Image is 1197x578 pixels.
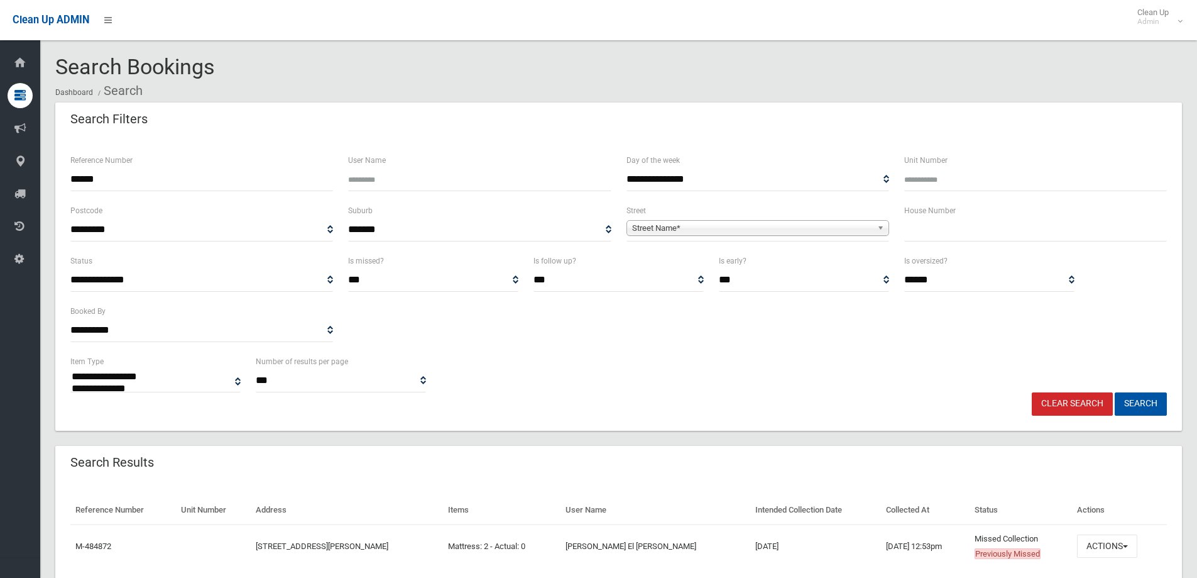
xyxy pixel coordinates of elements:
td: [DATE] [750,525,881,568]
label: Is early? [719,254,746,268]
a: [STREET_ADDRESS][PERSON_NAME] [256,542,388,551]
th: Collected At [881,496,970,525]
span: Clean Up [1131,8,1181,26]
button: Actions [1077,535,1137,558]
th: Items [443,496,560,525]
td: Missed Collection [970,525,1072,568]
label: Item Type [70,355,104,369]
header: Search Filters [55,107,163,131]
label: Is follow up? [533,254,576,268]
label: Is missed? [348,254,384,268]
label: Day of the week [626,153,680,167]
td: [PERSON_NAME] El [PERSON_NAME] [560,525,750,568]
a: Dashboard [55,88,93,97]
a: M-484872 [75,542,111,551]
th: Intended Collection Date [750,496,881,525]
header: Search Results [55,450,169,475]
label: Number of results per page [256,355,348,369]
a: Clear Search [1032,392,1113,416]
li: Search [95,79,143,103]
small: Admin [1137,17,1169,26]
span: Street Name* [632,221,872,236]
th: Actions [1072,496,1167,525]
button: Search [1115,392,1167,416]
label: Street [626,204,646,218]
th: Unit Number [176,496,251,525]
label: Suburb [348,204,373,218]
label: Reference Number [70,153,133,167]
td: [DATE] 12:53pm [881,525,970,568]
span: Previously Missed [975,548,1041,559]
th: Address [251,496,443,525]
span: Clean Up ADMIN [13,14,89,26]
th: Status [970,496,1072,525]
label: Unit Number [904,153,948,167]
label: Booked By [70,304,106,318]
label: Postcode [70,204,102,218]
label: House Number [904,204,956,218]
label: Status [70,254,92,268]
label: Is oversized? [904,254,948,268]
span: Search Bookings [55,54,215,79]
th: Reference Number [70,496,176,525]
td: Mattress: 2 - Actual: 0 [443,525,560,568]
th: User Name [560,496,750,525]
label: User Name [348,153,386,167]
